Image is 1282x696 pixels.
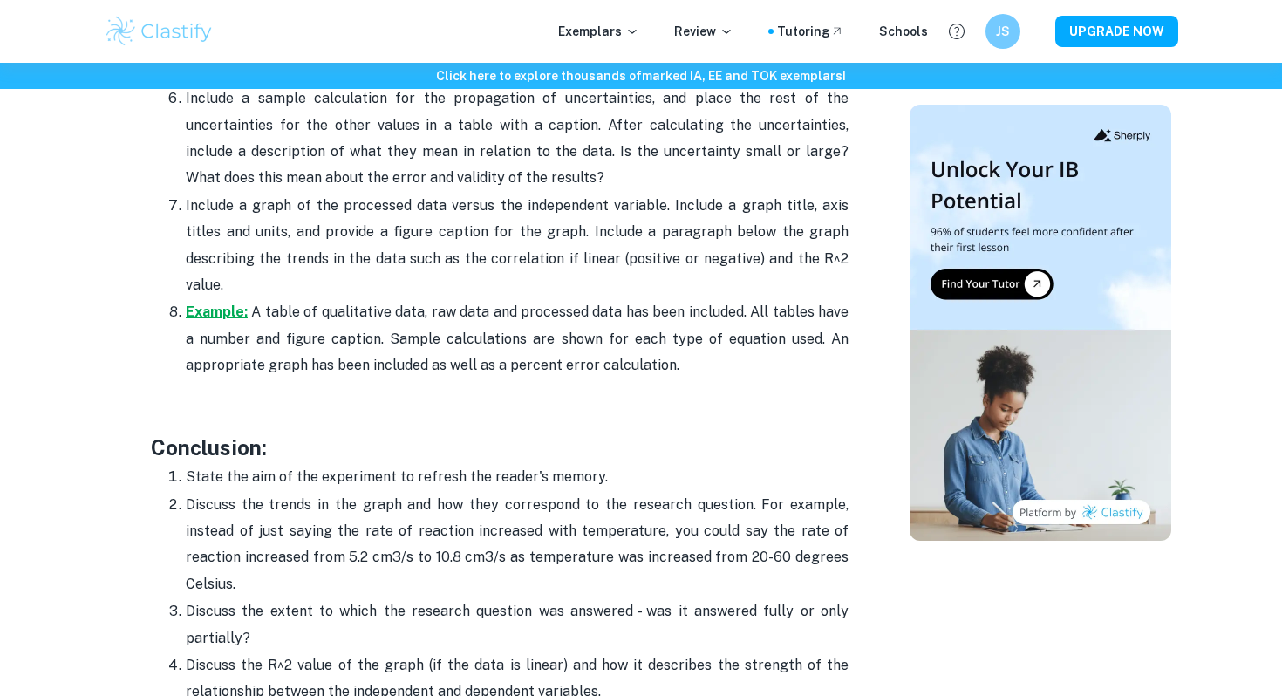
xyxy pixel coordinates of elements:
[186,464,849,490] p: State the aim of the experiment to refresh the reader's memory.
[186,193,849,299] p: Include a graph of the processed data versus the independent variable. Include a graph title, axi...
[186,85,849,192] p: Include a sample calculation for the propagation of uncertainties, and place the rest of the unce...
[1055,16,1178,47] button: UPGRADE NOW
[104,14,215,49] img: Clastify logo
[993,22,1013,41] h6: JS
[186,492,849,598] p: Discuss the trends in the graph and how they correspond to the research question. For example, in...
[186,299,849,379] p: A table of qualitative data, raw data and processed data has been included. All tables have a num...
[985,14,1020,49] button: JS
[151,432,849,463] h3: Conclusion:
[942,17,972,46] button: Help and Feedback
[186,598,849,652] p: Discuss the extent to which the research question was answered - was it answered fully or only pa...
[879,22,928,41] a: Schools
[3,66,1279,85] h6: Click here to explore thousands of marked IA, EE and TOK exemplars !
[910,105,1171,541] img: Thumbnail
[558,22,639,41] p: Exemplars
[186,304,248,320] a: Example:
[674,22,733,41] p: Review
[777,22,844,41] a: Tutoring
